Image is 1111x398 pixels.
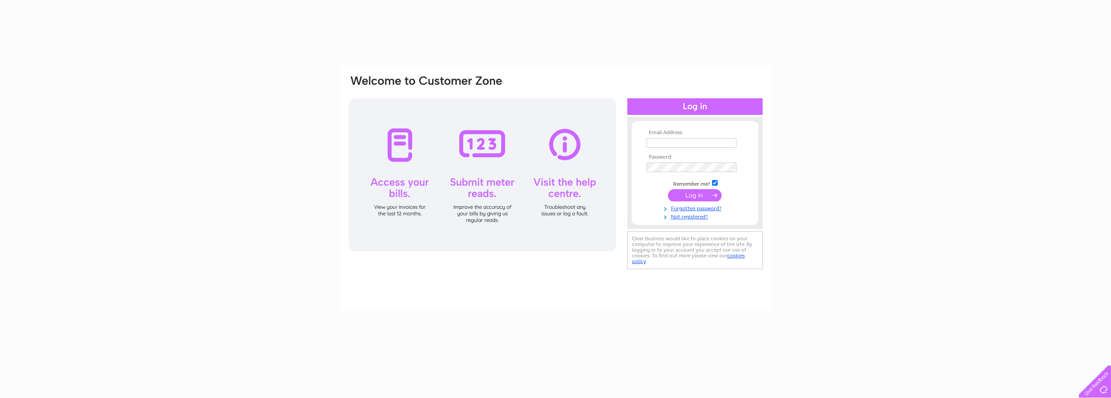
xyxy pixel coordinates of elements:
[647,212,746,220] a: Not registered?
[647,204,746,212] a: Forgotten password?
[644,154,746,160] th: Password:
[644,179,746,187] td: Remember me?
[644,130,746,136] th: Email Address:
[668,189,722,201] input: Submit
[627,231,763,269] div: Clear Business would like to place cookies on your computer to improve your experience of the sit...
[632,253,745,264] a: cookies policy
